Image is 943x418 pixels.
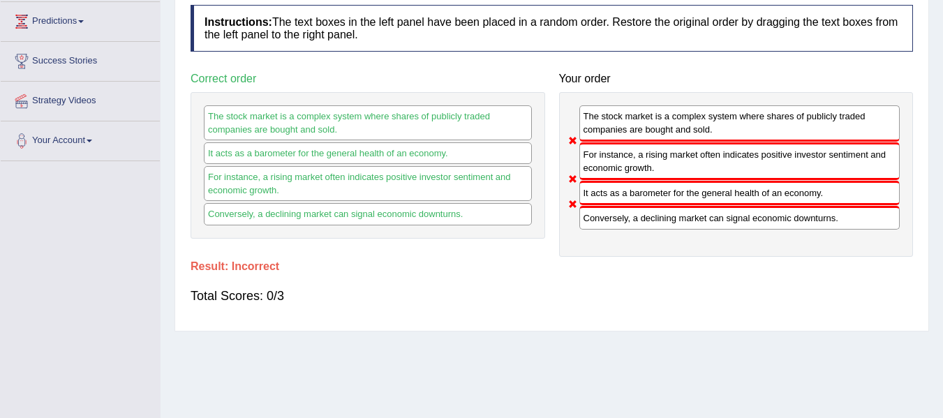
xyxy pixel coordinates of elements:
[204,142,532,164] div: It acts as a barometer for the general health of an economy.
[1,42,160,77] a: Success Stories
[1,2,160,37] a: Predictions
[191,5,913,52] h4: The text boxes in the left panel have been placed in a random order. Restore the original order b...
[1,82,160,117] a: Strategy Videos
[579,206,900,229] div: Conversely, a declining market can signal economic downturns.
[204,105,532,140] div: The stock market is a complex system where shares of publicly traded companies are bought and sold.
[191,260,913,273] h4: Result:
[579,105,900,142] div: The stock market is a complex system where shares of publicly traded companies are bought and sold.
[191,73,545,85] h4: Correct order
[204,203,532,225] div: Conversely, a declining market can signal economic downturns.
[579,181,900,205] div: It acts as a barometer for the general health of an economy.
[1,121,160,156] a: Your Account
[204,166,532,201] div: For instance, a rising market often indicates positive investor sentiment and economic growth.
[205,16,272,28] b: Instructions:
[579,142,900,180] div: For instance, a rising market often indicates positive investor sentiment and economic growth.
[191,279,913,313] div: Total Scores: 0/3
[559,73,914,85] h4: Your order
